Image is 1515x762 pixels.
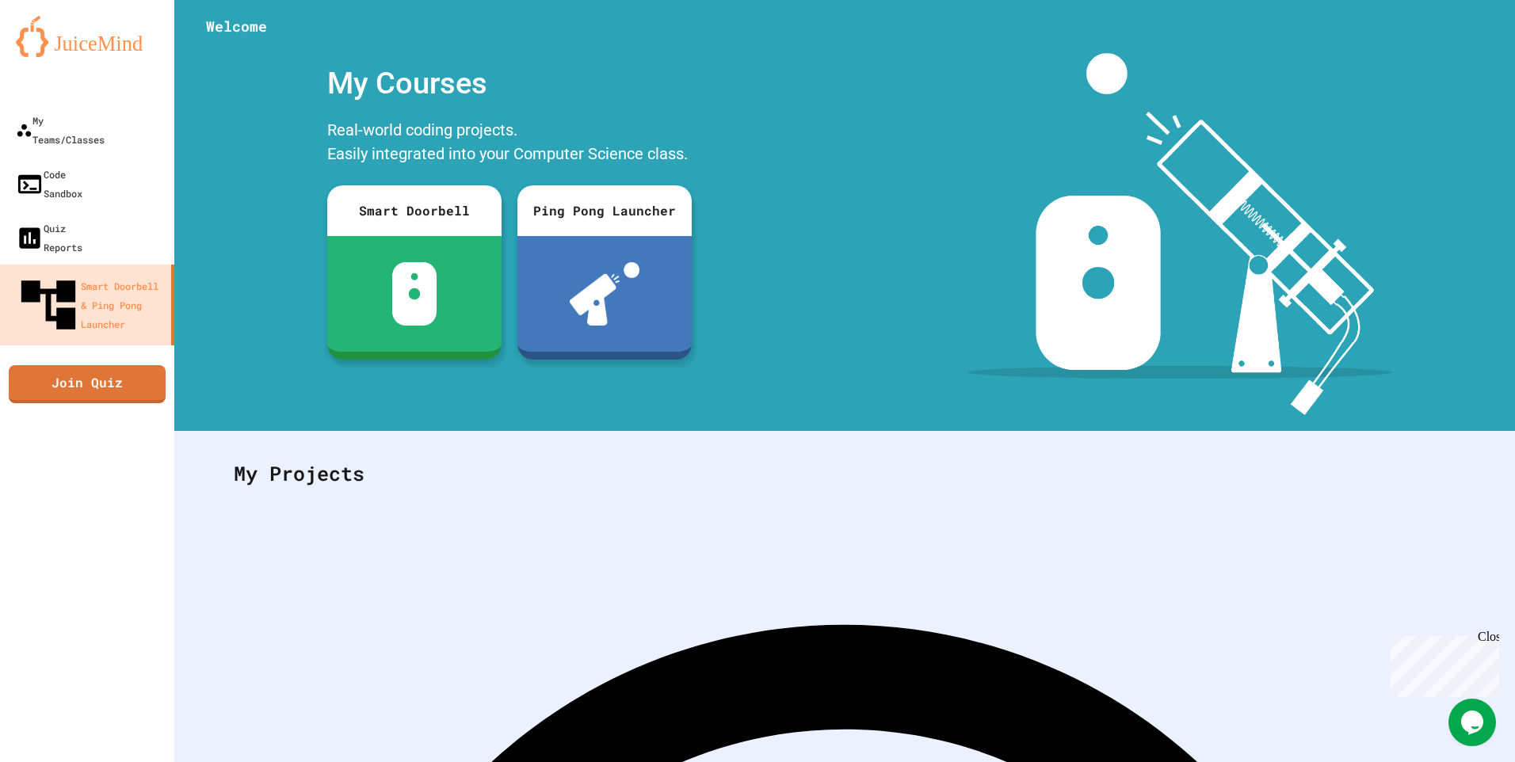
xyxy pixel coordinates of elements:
div: Code Sandbox [16,165,82,203]
img: sdb-white.svg [392,262,437,326]
div: Quiz Reports [16,219,82,257]
div: Real-world coding projects. Easily integrated into your Computer Science class. [319,114,700,173]
iframe: chat widget [1383,630,1499,697]
div: My Courses [319,53,700,114]
div: Smart Doorbell & Ping Pong Launcher [16,272,165,337]
iframe: chat widget [1448,699,1499,746]
img: logo-orange.svg [16,16,158,57]
img: banner-image-my-projects.png [967,53,1392,415]
img: ppl-with-ball.png [570,262,640,326]
div: My Teams/Classes [16,111,105,149]
div: Smart Doorbell [327,185,502,236]
div: My Projects [218,443,1471,505]
div: Chat with us now!Close [6,6,109,101]
div: Ping Pong Launcher [517,185,692,236]
a: Join Quiz [9,365,166,403]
